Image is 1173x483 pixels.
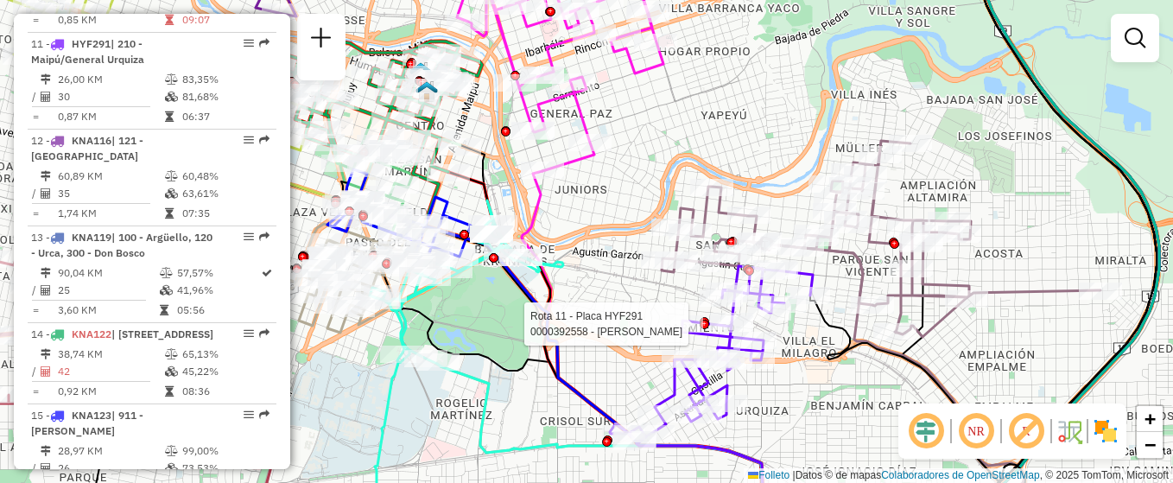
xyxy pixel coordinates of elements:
[57,168,164,185] td: 60,89 KM
[31,108,40,125] td: =
[182,187,219,200] font: 63,61%
[182,90,219,103] font: 81,68%
[259,38,269,48] em: Rota exportada
[793,469,796,481] span: |
[41,268,51,278] i: Distância Total
[244,38,254,48] em: Opções
[31,134,50,147] font: 12 -
[176,264,260,282] td: 57,57%
[748,469,789,481] a: Folleto
[905,410,947,452] span: Ocultar deslocamento
[72,37,111,50] span: HYF291
[57,264,159,282] td: 90,04 KM
[177,283,213,296] font: 41,96%
[72,134,111,147] span: KNA116
[31,409,143,437] span: | 911 - [PERSON_NAME]
[41,188,51,199] i: Total de Atividades
[165,74,178,85] i: % de utilização do peso
[31,185,40,202] td: /
[181,346,269,363] td: 65,13%
[259,410,269,420] em: Rota exportada
[72,409,111,422] span: KNA123
[31,363,40,380] td: /
[744,468,1173,483] div: Datos © de mapas , © 2025 TomTom, Microsoft
[165,386,174,397] i: Tempo total em rota
[1144,434,1156,455] span: −
[176,302,260,319] td: 05:56
[31,37,144,66] span: | 210 - Maipú/General Urquiza
[1118,21,1152,55] a: Exibir filtros
[57,302,159,319] td: 3,60 KM
[57,88,164,105] td: 30
[31,134,143,162] span: | 121 - [GEOGRAPHIC_DATA]
[1144,408,1156,429] span: +
[160,305,168,315] i: Tempo total em rota
[57,346,164,363] td: 38,74 KM
[31,37,50,50] font: 11 -
[181,11,269,29] td: 09:07
[409,61,432,84] img: UDC Cordoba
[181,168,269,185] td: 60,48%
[181,383,269,400] td: 08:36
[31,460,40,477] td: /
[244,135,254,145] em: Opções
[182,461,219,474] font: 73,53%
[31,383,40,400] td: =
[57,205,164,222] td: 1,74 KM
[181,108,269,125] td: 06:37
[57,185,164,202] td: 35
[304,21,339,60] a: Nova sessão e pesquisa
[41,366,51,377] i: Total de Atividades
[181,71,269,88] td: 83,35%
[1005,410,1047,452] span: Exibir rótulo
[41,92,51,102] i: Total de Atividades
[160,285,173,296] i: % de utilização da cubagem
[57,383,164,400] td: 0,92 KM
[31,409,50,422] font: 15 -
[165,366,178,377] i: % de utilização da cubagem
[1137,432,1163,458] a: Alejar
[111,327,213,340] span: | [STREET_ADDRESS]
[262,268,272,278] i: Rota otimizada
[165,446,178,456] i: % de utilização do peso
[415,80,438,103] img: UDC - Córdoba
[31,282,40,299] td: /
[259,135,269,145] em: Rota exportada
[41,349,51,359] i: Distância Total
[31,231,212,259] span: | 100 - Argüello, 120 - Urca, 300 - Don Bosco
[165,463,178,473] i: % de utilização da cubagem
[165,349,178,359] i: % de utilização do peso
[31,327,50,340] font: 14 -
[160,268,173,278] i: % de utilização do peso
[31,11,40,29] td: =
[165,15,174,25] i: Tempo total em rota
[41,463,51,473] i: Total de Atividades
[57,108,164,125] td: 0,87 KM
[1092,417,1119,445] img: Exibir/Ocultar setores
[57,11,164,29] td: 0,85 KM
[259,328,269,339] em: Rota exportada
[41,285,51,296] i: Total de Atividades
[72,231,111,244] span: KNA119
[165,92,178,102] i: % de utilização da cubagem
[165,111,174,122] i: Tempo total em rota
[31,205,40,222] td: =
[57,442,164,460] td: 28,97 KM
[72,327,111,340] span: KNA122
[57,460,164,477] td: 26
[244,410,254,420] em: Opções
[244,328,254,339] em: Opções
[31,231,50,244] font: 13 -
[244,232,254,242] em: Opções
[41,74,51,85] i: Distância Total
[259,232,269,242] em: Rota exportada
[182,365,219,378] font: 45,22%
[181,442,269,460] td: 99,00%
[955,410,997,452] span: Ocultar NR
[57,282,159,299] td: 25
[41,446,51,456] i: Distância Total
[1056,417,1083,445] img: Fluxo de ruas
[165,188,178,199] i: % de utilização da cubagem
[41,171,51,181] i: Distância Total
[165,208,174,219] i: Tempo total em rota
